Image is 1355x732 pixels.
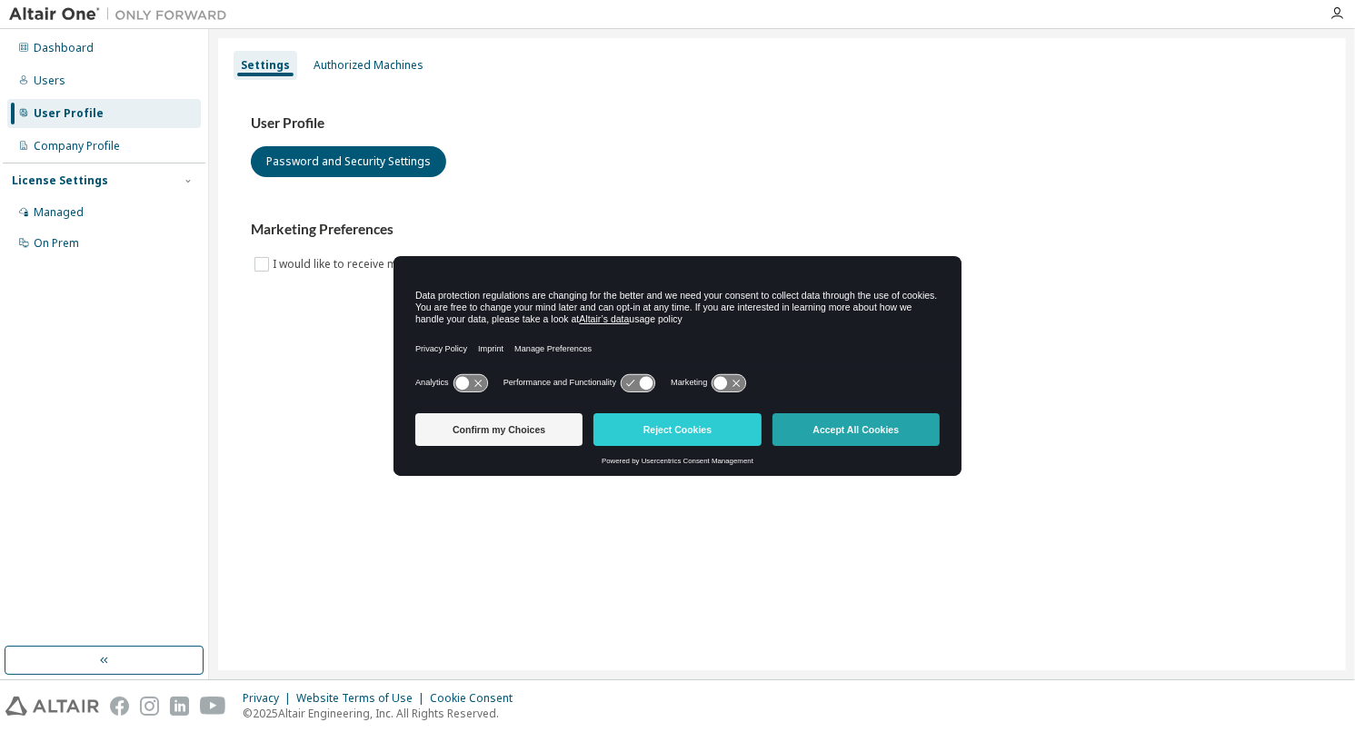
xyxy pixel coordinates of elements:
img: linkedin.svg [170,697,189,716]
img: facebook.svg [110,697,129,716]
div: Authorized Machines [314,58,423,73]
label: I would like to receive marketing emails from Altair [273,253,539,275]
div: Company Profile [34,139,120,153]
div: Users [34,74,65,88]
h3: User Profile [251,114,1313,133]
div: Cookie Consent [430,691,523,706]
div: Dashboard [34,41,94,55]
div: Settings [241,58,290,73]
img: instagram.svg [140,697,159,716]
div: User Profile [34,106,104,121]
div: Privacy [243,691,296,706]
img: youtube.svg [200,697,226,716]
img: altair_logo.svg [5,697,99,716]
p: © 2025 Altair Engineering, Inc. All Rights Reserved. [243,706,523,721]
div: Website Terms of Use [296,691,430,706]
div: On Prem [34,236,79,251]
img: Altair One [9,5,236,24]
div: License Settings [12,173,108,188]
button: Password and Security Settings [251,146,446,177]
h3: Marketing Preferences [251,221,1313,239]
div: Managed [34,205,84,220]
